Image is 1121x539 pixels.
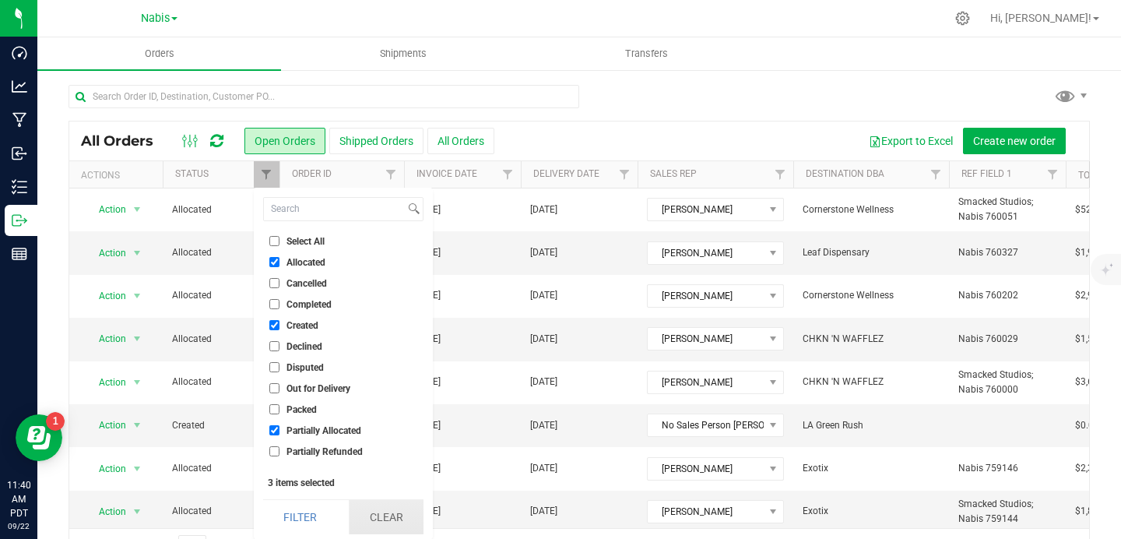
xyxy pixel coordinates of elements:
[85,285,127,307] span: Action
[128,414,147,436] span: select
[803,418,940,433] span: LA Green Rush
[803,504,940,519] span: Exotix
[973,135,1056,147] span: Create new order
[46,412,65,431] iframe: Resource center unread badge
[286,426,361,435] span: Partially Allocated
[803,245,940,260] span: Leaf Dispensary
[768,161,793,188] a: Filter
[286,321,318,330] span: Created
[1075,504,1117,519] span: $1,863.20
[963,128,1066,154] button: Create new order
[128,285,147,307] span: select
[1075,245,1117,260] span: $1,975.24
[85,242,127,264] span: Action
[128,242,147,264] span: select
[958,195,1056,224] span: Smacked Studios; Nabis 760051
[269,362,279,372] input: Disputed
[263,500,338,534] button: Filter
[958,288,1018,303] span: Nabis 760202
[958,332,1018,347] span: Nabis 760029
[953,11,972,26] div: Manage settings
[128,458,147,480] span: select
[416,168,477,179] a: Invoice Date
[525,37,768,70] a: Transfers
[85,458,127,480] span: Action
[85,501,127,523] span: Action
[859,128,963,154] button: Export to Excel
[1075,375,1117,389] span: $3,633.20
[612,161,638,188] a: Filter
[7,478,30,520] p: 11:40 AM PDT
[85,328,127,350] span: Action
[124,47,195,61] span: Orders
[1075,332,1117,347] span: $1,522.21
[378,161,404,188] a: Filter
[648,199,764,220] span: [PERSON_NAME]
[254,161,279,188] a: Filter
[37,37,281,70] a: Orders
[648,458,764,480] span: [PERSON_NAME]
[329,128,423,154] button: Shipped Orders
[648,414,764,436] span: No Sales Person [PERSON_NAME] Transfer
[12,146,27,161] inline-svg: Inbound
[961,168,1012,179] a: Ref Field 1
[648,501,764,523] span: [PERSON_NAME]
[172,504,270,519] span: Allocated
[172,461,270,476] span: Allocated
[958,461,1018,476] span: Nabis 759146
[244,128,325,154] button: Open Orders
[648,328,764,350] span: [PERSON_NAME]
[530,375,557,389] span: [DATE]
[286,384,350,393] span: Out for Delivery
[7,520,30,532] p: 09/22
[16,414,62,461] iframe: Resource center
[269,446,279,456] input: Partially Refunded
[359,47,448,61] span: Shipments
[803,332,940,347] span: CHKN 'N WAFFLEZ
[530,418,557,433] span: [DATE]
[1040,161,1066,188] a: Filter
[281,37,525,70] a: Shipments
[533,168,599,179] a: Delivery Date
[530,245,557,260] span: [DATE]
[12,213,27,228] inline-svg: Outbound
[1075,288,1117,303] span: $2,993.32
[286,363,324,372] span: Disputed
[12,112,27,128] inline-svg: Manufacturing
[958,245,1018,260] span: Nabis 760327
[268,477,419,488] div: 3 items selected
[530,461,557,476] span: [DATE]
[128,501,147,523] span: select
[427,128,494,154] button: All Orders
[495,161,521,188] a: Filter
[286,279,327,288] span: Cancelled
[803,288,940,303] span: Cornerstone Wellness
[172,288,270,303] span: Allocated
[85,414,127,436] span: Action
[269,341,279,351] input: Declined
[530,288,557,303] span: [DATE]
[803,203,940,217] span: Cornerstone Wellness
[292,168,332,179] a: Order ID
[803,461,940,476] span: Exotix
[269,257,279,267] input: Allocated
[269,425,279,435] input: Partially Allocated
[286,405,317,414] span: Packed
[648,242,764,264] span: [PERSON_NAME]
[85,199,127,220] span: Action
[286,447,363,456] span: Partially Refunded
[286,237,325,246] span: Select All
[604,47,689,61] span: Transfers
[1075,203,1110,217] span: $529.60
[648,285,764,307] span: [PERSON_NAME]
[269,404,279,414] input: Packed
[12,79,27,94] inline-svg: Analytics
[923,161,949,188] a: Filter
[172,332,270,347] span: Allocated
[12,246,27,262] inline-svg: Reports
[269,299,279,309] input: Completed
[141,12,170,25] span: Nabis
[806,168,884,179] a: Destination DBA
[530,332,557,347] span: [DATE]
